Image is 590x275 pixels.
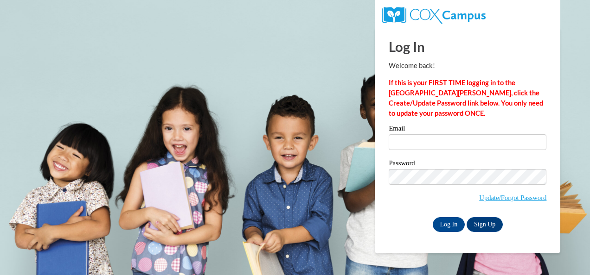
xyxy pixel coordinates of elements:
[389,79,543,117] strong: If this is your FIRST TIME logging in to the [GEOGRAPHIC_DATA][PERSON_NAME], click the Create/Upd...
[389,125,546,134] label: Email
[382,11,485,19] a: COX Campus
[467,217,503,232] a: Sign Up
[479,194,546,201] a: Update/Forgot Password
[389,61,546,71] p: Welcome back!
[389,160,546,169] label: Password
[433,217,465,232] input: Log In
[389,37,546,56] h1: Log In
[382,7,485,24] img: COX Campus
